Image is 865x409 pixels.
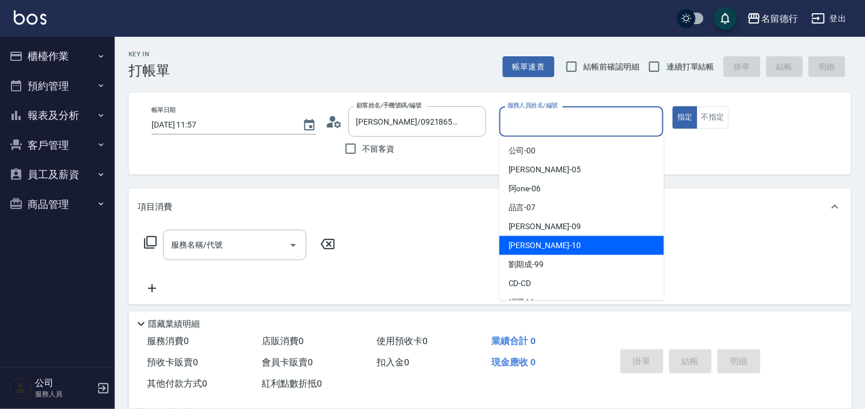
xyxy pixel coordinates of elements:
span: [PERSON_NAME] -10 [509,240,581,252]
span: 現金應收 0 [491,357,536,368]
button: 名留德行 [743,7,802,30]
p: 隱藏業績明細 [148,318,200,330]
span: 公司 -00 [509,145,536,157]
p: 服務人員 [35,389,94,399]
img: Person [9,377,32,400]
button: 報表及分析 [5,101,110,130]
h2: Key In [129,51,170,58]
p: 項目消費 [138,201,172,213]
button: Open [284,236,302,254]
span: 服務消費 0 [147,335,189,346]
span: 阿one -06 [509,183,541,195]
span: [PERSON_NAME] -05 [509,164,581,176]
button: 櫃檯作業 [5,41,110,71]
button: Choose date, selected date is 2025-10-08 [296,111,323,139]
span: 連續打單結帳 [666,61,715,73]
img: Logo [14,10,46,25]
h3: 打帳單 [129,63,170,79]
span: 劉期成 -99 [509,258,544,271]
button: 員工及薪資 [5,160,110,190]
button: 登出 [807,8,851,29]
span: 紅利點數折抵 0 [262,378,322,389]
button: save [714,7,737,30]
input: YYYY/MM/DD hh:mm [152,115,291,134]
div: 名留德行 [761,11,798,26]
label: 顧客姓名/手機號碼/編號 [356,101,422,110]
span: CD -CD [509,277,532,290]
span: 不留客資 [363,143,395,155]
button: 商品管理 [5,190,110,219]
h5: 公司 [35,377,94,389]
span: 店販消費 0 [262,335,304,346]
button: 帳單速查 [503,56,554,78]
div: 項目消費 [129,188,851,225]
span: 結帳前確認明細 [584,61,640,73]
span: 業績合計 0 [491,335,536,346]
span: 預收卡販賣 0 [147,357,198,368]
span: 使用預收卡 0 [377,335,428,346]
label: 服務人員姓名/編號 [507,101,558,110]
span: 品言 -07 [509,202,536,214]
span: 扣入金 0 [377,357,409,368]
label: 帳單日期 [152,106,176,114]
button: 客戶管理 [5,130,110,160]
span: 會員卡販賣 0 [262,357,313,368]
button: 指定 [673,106,697,129]
button: 不指定 [697,106,729,129]
span: 其他付款方式 0 [147,378,207,389]
button: 預約管理 [5,71,110,101]
span: 經理 -M [509,296,534,308]
span: [PERSON_NAME] -09 [509,221,581,233]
